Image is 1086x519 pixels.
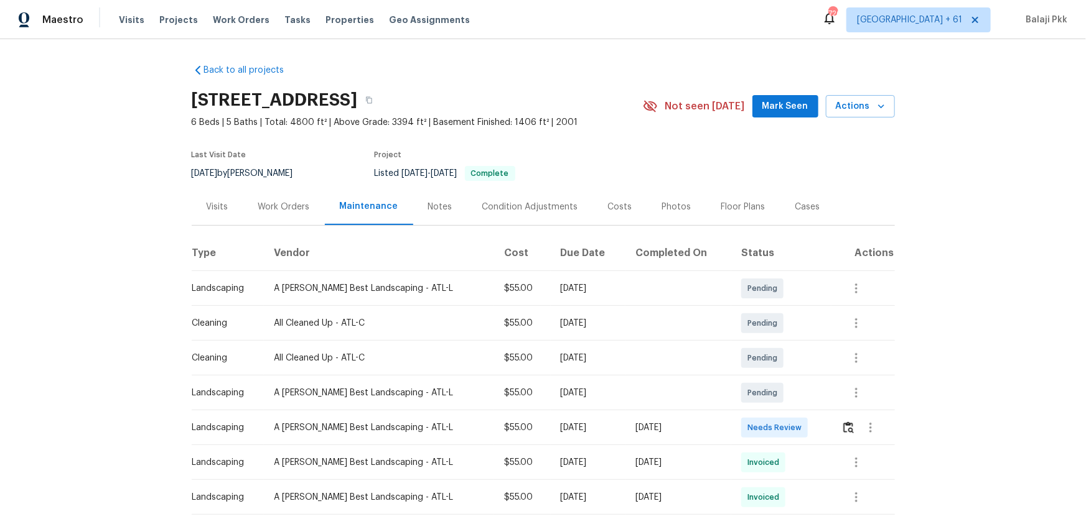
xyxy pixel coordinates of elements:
[504,456,540,469] div: $55.00
[192,236,264,271] th: Type
[831,236,895,271] th: Actions
[274,352,484,364] div: All Cleaned Up - ATL-C
[274,456,484,469] div: A [PERSON_NAME] Best Landscaping - ATL-L
[504,421,540,434] div: $55.00
[747,352,782,364] span: Pending
[284,16,311,24] span: Tasks
[325,14,374,26] span: Properties
[836,99,885,114] span: Actions
[561,421,616,434] div: [DATE]
[389,14,470,26] span: Geo Assignments
[192,64,311,76] a: Back to all projects
[213,14,269,26] span: Work Orders
[721,201,765,213] div: Floor Plans
[747,456,784,469] span: Invoiced
[841,413,856,443] button: Review Icon
[428,201,452,213] div: Notes
[635,491,721,503] div: [DATE]
[274,282,484,295] div: A [PERSON_NAME] Best Landscaping - ATL-L
[762,99,808,114] span: Mark Seen
[828,7,837,20] div: 726
[857,14,962,26] span: [GEOGRAPHIC_DATA] + 61
[795,201,820,213] div: Cases
[192,282,255,295] div: Landscaping
[1021,14,1067,26] span: Balaji Pkk
[274,421,484,434] div: A [PERSON_NAME] Best Landscaping - ATL-L
[561,352,616,364] div: [DATE]
[561,282,616,295] div: [DATE]
[192,352,255,364] div: Cleaning
[747,421,807,434] span: Needs Review
[561,387,616,399] div: [DATE]
[625,236,731,271] th: Completed On
[826,95,895,118] button: Actions
[466,170,514,177] span: Complete
[504,352,540,364] div: $55.00
[635,421,721,434] div: [DATE]
[731,236,831,271] th: Status
[665,100,745,113] span: Not seen [DATE]
[504,282,540,295] div: $55.00
[192,456,255,469] div: Landscaping
[504,491,540,503] div: $55.00
[843,421,854,433] img: Review Icon
[747,491,784,503] span: Invoiced
[608,201,632,213] div: Costs
[192,166,308,181] div: by [PERSON_NAME]
[192,387,255,399] div: Landscaping
[192,421,255,434] div: Landscaping
[358,89,380,111] button: Copy Address
[747,317,782,329] span: Pending
[192,116,643,129] span: 6 Beds | 5 Baths | Total: 4800 ft² | Above Grade: 3394 ft² | Basement Finished: 1406 ft² | 2001
[561,317,616,329] div: [DATE]
[192,491,255,503] div: Landscaping
[274,317,484,329] div: All Cleaned Up - ATL-C
[192,169,218,178] span: [DATE]
[264,236,494,271] th: Vendor
[662,201,691,213] div: Photos
[207,201,228,213] div: Visits
[274,491,484,503] div: A [PERSON_NAME] Best Landscaping - ATL-L
[752,95,818,118] button: Mark Seen
[159,14,198,26] span: Projects
[561,491,616,503] div: [DATE]
[482,201,578,213] div: Condition Adjustments
[747,387,782,399] span: Pending
[561,456,616,469] div: [DATE]
[42,14,83,26] span: Maestro
[402,169,428,178] span: [DATE]
[402,169,457,178] span: -
[375,169,515,178] span: Listed
[192,94,358,106] h2: [STREET_ADDRESS]
[192,151,246,158] span: Last Visit Date
[494,236,550,271] th: Cost
[340,200,398,213] div: Maintenance
[274,387,484,399] div: A [PERSON_NAME] Best Landscaping - ATL-L
[504,387,540,399] div: $55.00
[375,151,402,158] span: Project
[192,317,255,329] div: Cleaning
[747,282,782,295] span: Pending
[635,456,721,469] div: [DATE]
[258,201,310,213] div: Work Orders
[504,317,540,329] div: $55.00
[119,14,144,26] span: Visits
[551,236,625,271] th: Due Date
[431,169,457,178] span: [DATE]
